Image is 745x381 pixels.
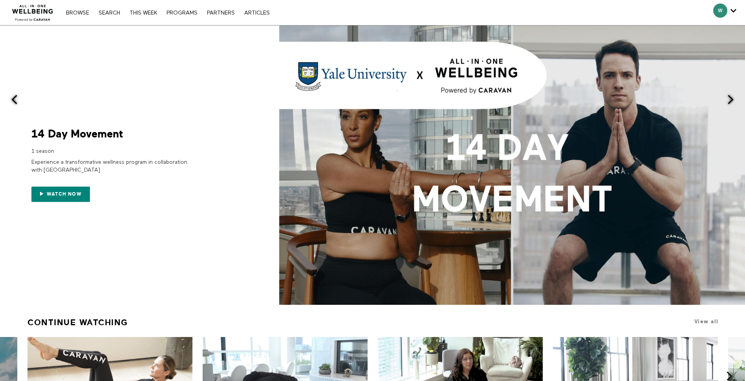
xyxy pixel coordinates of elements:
a: Continue Watching [27,314,128,331]
a: Search [95,10,124,16]
a: ARTICLES [240,10,274,16]
a: PARTNERS [203,10,239,16]
a: Browse [62,10,93,16]
a: View all [694,319,719,324]
nav: Primary [62,9,273,16]
a: THIS WEEK [126,10,161,16]
a: PROGRAMS [163,10,201,16]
